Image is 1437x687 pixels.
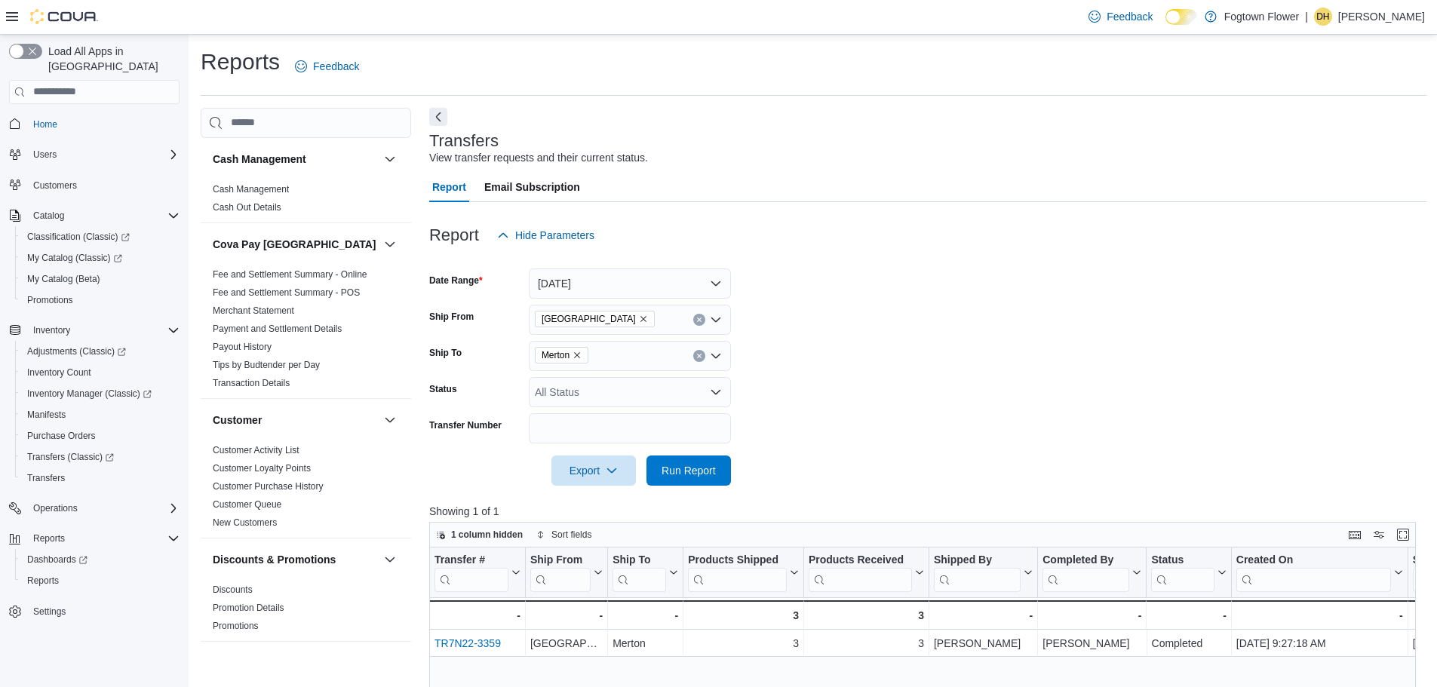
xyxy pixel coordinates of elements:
label: Transfer Number [429,419,502,431]
button: Cova Pay [GEOGRAPHIC_DATA] [213,237,378,252]
div: Merton [613,634,678,652]
span: Merton [535,347,588,363]
a: My Catalog (Beta) [21,270,106,288]
div: Completed [1151,634,1226,652]
div: Status [1151,553,1214,567]
span: Home [33,118,57,130]
h3: Transfers [429,132,499,150]
button: Customer [381,411,399,429]
h3: Discounts & Promotions [213,552,336,567]
span: Customer Loyalty Points [213,462,311,474]
span: Inventory Manager (Classic) [21,385,180,403]
div: Ship From [530,553,591,567]
span: Email Subscription [484,172,580,202]
a: Cash Out Details [213,202,281,213]
button: Operations [3,498,186,519]
button: Promotions [15,290,186,311]
span: DH [1316,8,1329,26]
span: Transfers [21,469,180,487]
button: 1 column hidden [430,526,529,544]
button: Keyboard shortcuts [1346,526,1364,544]
a: Inventory Manager (Classic) [21,385,158,403]
a: Transfers (Classic) [21,448,120,466]
a: Adjustments (Classic) [21,342,132,360]
button: Reports [15,570,186,591]
span: Cash Management [213,183,289,195]
div: Transfer Url [434,553,508,591]
span: Export [560,455,627,486]
button: Operations [27,499,84,517]
div: Ship To [613,553,666,591]
p: Fogtown Flower [1224,8,1300,26]
span: Transfers [27,472,65,484]
button: Remove Midtown from selection in this group [639,314,648,324]
span: Purchase Orders [27,430,96,442]
button: Transfers [15,468,186,489]
span: Promotions [21,291,180,309]
button: Reports [27,529,71,547]
a: Feedback [1082,2,1159,32]
div: Completed By [1042,553,1129,567]
button: Transfer # [434,553,520,591]
span: Cash Out Details [213,201,281,213]
span: Fee and Settlement Summary - Online [213,268,367,281]
button: Customers [3,174,186,196]
a: My Catalog (Classic) [15,247,186,268]
span: Reports [33,532,65,544]
a: Transfers (Classic) [15,446,186,468]
button: Next [429,108,447,126]
button: Run Report [646,455,731,486]
button: Users [3,144,186,165]
span: Payment and Settlement Details [213,323,342,335]
span: Customer Queue [213,498,281,511]
div: Created On [1236,553,1391,591]
span: [GEOGRAPHIC_DATA] [542,311,636,327]
button: My Catalog (Beta) [15,268,186,290]
button: Inventory [27,321,76,339]
a: My Catalog (Classic) [21,249,128,267]
span: Adjustments (Classic) [27,345,126,357]
a: Feedback [289,51,365,81]
span: Tips by Budtender per Day [213,359,320,371]
span: My Catalog (Classic) [27,252,122,264]
span: Inventory [27,321,180,339]
div: Customer [201,441,411,538]
span: My Catalog (Beta) [27,273,100,285]
a: Customer Queue [213,499,281,510]
button: Sort fields [530,526,597,544]
button: [DATE] [529,268,731,299]
button: Inventory Count [15,362,186,383]
button: Hide Parameters [491,220,600,250]
a: Discounts [213,584,253,595]
span: Promotions [213,620,259,632]
span: Users [33,149,57,161]
div: - [530,606,603,624]
a: Customers [27,176,83,195]
span: Catalog [33,210,64,222]
span: Promotions [27,294,73,306]
div: Ship To [613,553,666,567]
span: Customers [27,176,180,195]
span: Report [432,172,466,202]
div: Cova Pay [GEOGRAPHIC_DATA] [201,265,411,398]
span: Dashboards [27,554,88,566]
button: Catalog [3,205,186,226]
h3: Cash Management [213,152,306,167]
span: Operations [33,502,78,514]
a: TR7N22-3359 [434,637,501,649]
span: Inventory Count [27,367,91,379]
span: Operations [27,499,180,517]
span: Customer Purchase History [213,480,324,492]
div: Transfer # [434,553,508,567]
button: Users [27,146,63,164]
span: Users [27,146,180,164]
a: Classification (Classic) [21,228,136,246]
div: 3 [688,634,799,652]
input: Dark Mode [1165,9,1197,25]
a: Dashboards [15,549,186,570]
a: Customer Activity List [213,445,299,455]
a: Payment and Settlement Details [213,324,342,334]
button: Discounts & Promotions [381,551,399,569]
div: - [934,606,1033,624]
button: Export [551,455,636,486]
